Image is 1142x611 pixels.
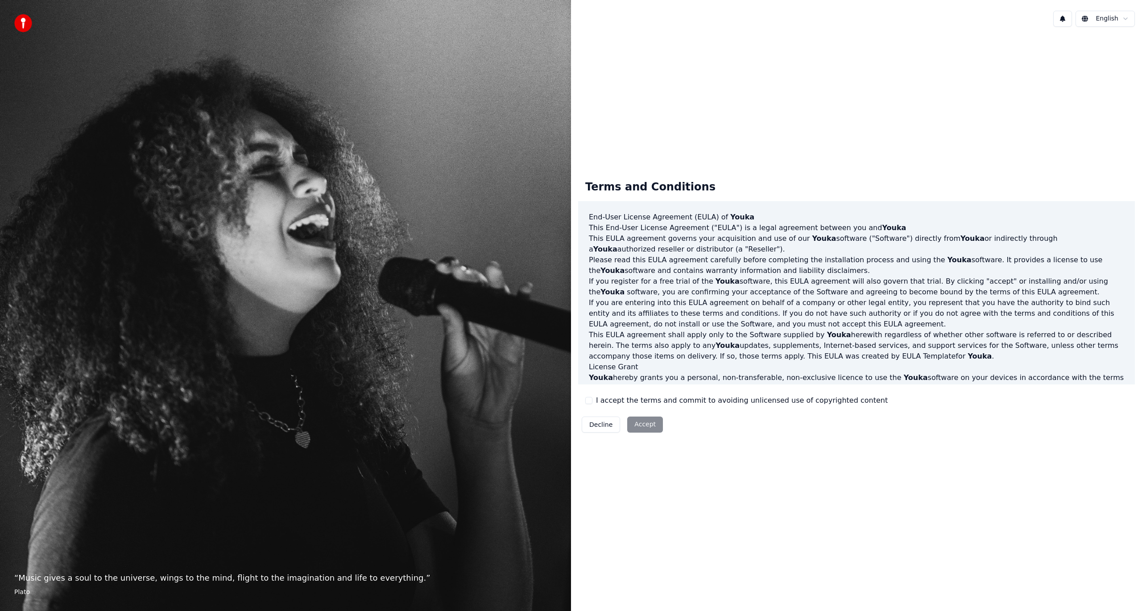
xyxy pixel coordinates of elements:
p: This EULA agreement governs your acquisition and use of our software ("Software") directly from o... [589,233,1124,255]
div: Terms and Conditions [578,173,723,202]
h3: End-User License Agreement (EULA) of [589,212,1124,223]
footer: Plato [14,588,557,597]
button: Decline [582,417,620,433]
span: Youka [882,223,906,232]
span: Youka [968,352,992,360]
h3: License Grant [589,362,1124,372]
span: Youka [730,213,754,221]
p: hereby grants you a personal, non-transferable, non-exclusive licence to use the software on your... [589,372,1124,394]
p: “ Music gives a soul to the universe, wings to the mind, flight to the imagination and life to ev... [14,572,557,584]
span: Youka [960,234,985,243]
p: This End-User License Agreement ("EULA") is a legal agreement between you and [589,223,1124,233]
span: Youka [716,277,740,285]
label: I accept the terms and commit to avoiding unlicensed use of copyrighted content [596,395,888,406]
p: This EULA agreement shall apply only to the Software supplied by herewith regardless of whether o... [589,330,1124,362]
span: Youka [948,256,972,264]
span: Youka [904,373,928,382]
span: Youka [827,330,851,339]
img: youka [14,14,32,32]
a: EULA Template [902,352,956,360]
span: Youka [600,266,625,275]
p: Please read this EULA agreement carefully before completing the installation process and using th... [589,255,1124,276]
span: Youka [716,341,740,350]
p: If you register for a free trial of the software, this EULA agreement will also govern that trial... [589,276,1124,297]
span: Youka [812,234,836,243]
span: Youka [600,288,625,296]
p: If you are entering into this EULA agreement on behalf of a company or other legal entity, you re... [589,297,1124,330]
span: Youka [589,373,613,382]
span: Youka [593,245,617,253]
